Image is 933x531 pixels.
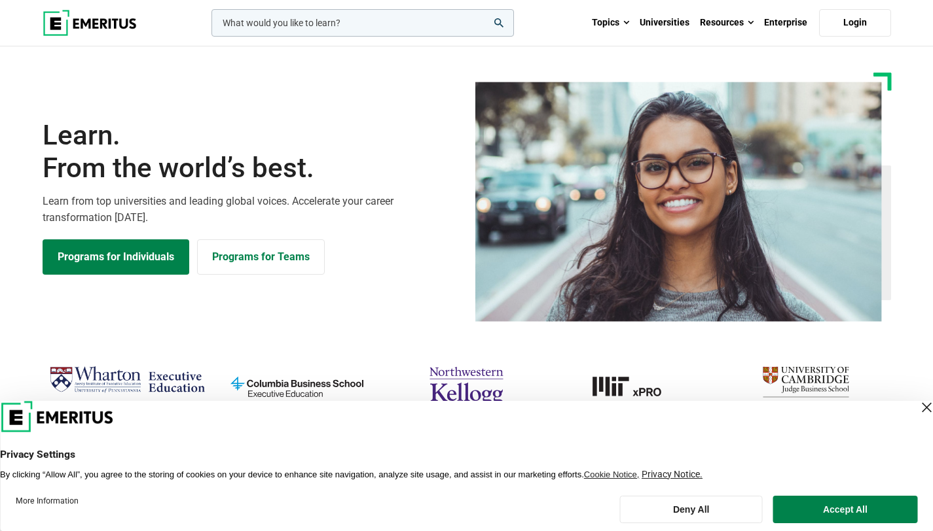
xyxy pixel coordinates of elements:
[475,82,882,322] img: Learn from the world's best
[43,152,459,184] span: From the world’s best.
[819,9,891,37] a: Login
[558,361,714,412] img: MIT xPRO
[49,361,206,400] img: Wharton Executive Education
[558,361,714,412] a: MIT-xPRO
[43,119,459,185] h1: Learn.
[43,193,459,226] p: Learn from top universities and leading global voices. Accelerate your career transformation [DATE].
[197,239,325,275] a: Explore for Business
[211,9,514,37] input: woocommerce-product-search-field-0
[43,239,189,275] a: Explore Programs
[727,361,884,412] img: cambridge-judge-business-school
[219,361,375,412] img: columbia-business-school
[388,361,545,412] img: northwestern-kellogg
